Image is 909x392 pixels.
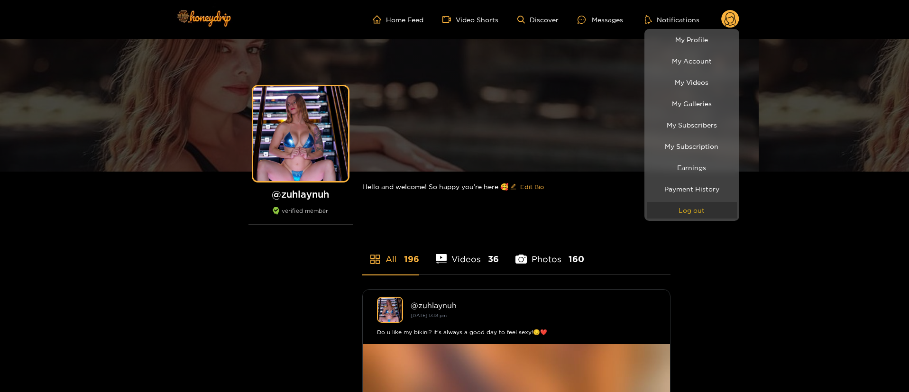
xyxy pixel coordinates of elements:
[647,95,737,112] a: My Galleries
[647,181,737,197] a: Payment History
[647,53,737,69] a: My Account
[647,31,737,48] a: My Profile
[647,159,737,176] a: Earnings
[647,117,737,133] a: My Subscribers
[647,74,737,91] a: My Videos
[647,138,737,155] a: My Subscription
[647,202,737,219] button: Log out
